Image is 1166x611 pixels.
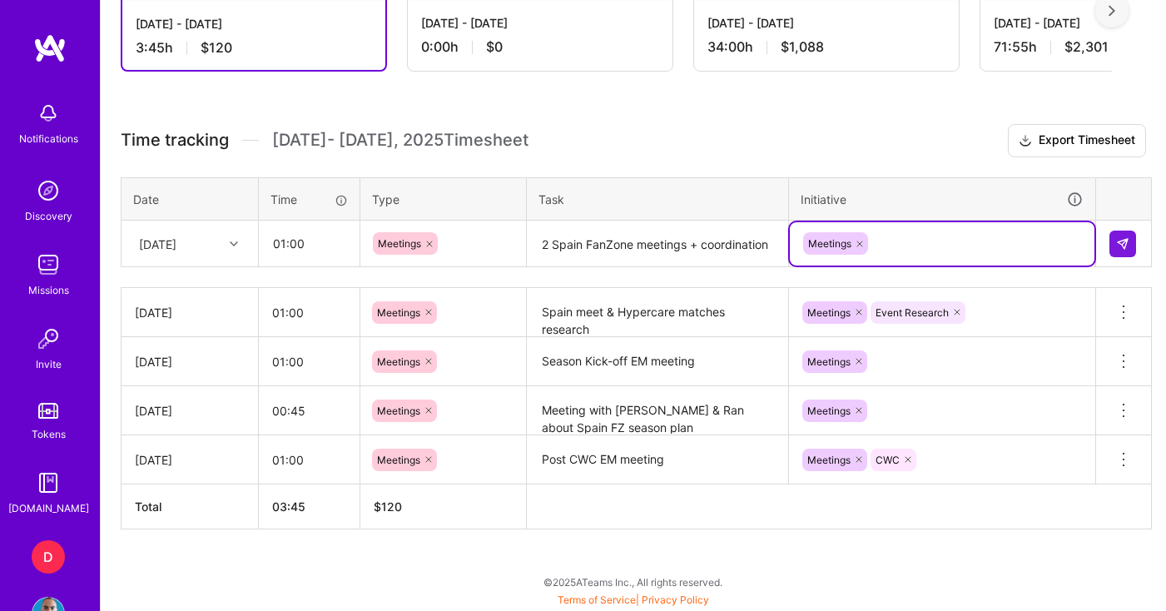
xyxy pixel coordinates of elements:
div: D [32,540,65,574]
a: Privacy Policy [642,594,709,606]
img: right [1109,5,1115,17]
input: HH:MM [259,291,360,335]
span: Meetings [377,405,420,417]
img: discovery [32,174,65,207]
div: © 2025 ATeams Inc., All rights reserved. [100,561,1166,603]
div: Time [270,191,348,208]
img: tokens [38,403,58,419]
div: [DATE] [135,451,245,469]
span: Meetings [808,237,851,250]
span: Meetings [807,355,851,368]
th: 03:45 [259,484,360,529]
div: Notifications [19,130,78,147]
div: Missions [28,281,69,299]
input: HH:MM [259,340,360,384]
img: Submit [1116,237,1129,251]
div: [DATE] - [DATE] [136,15,372,32]
div: [DATE] [135,353,245,370]
span: Meetings [377,454,420,466]
a: D [27,540,69,574]
span: $0 [486,38,503,56]
th: Date [122,177,259,221]
div: [DOMAIN_NAME] [8,499,89,517]
img: Invite [32,322,65,355]
i: icon Chevron [230,240,238,248]
input: HH:MM [260,221,359,266]
span: $1,088 [781,38,824,56]
span: Meetings [807,306,851,319]
div: 34:00 h [707,38,945,56]
img: logo [33,33,67,63]
div: [DATE] - [DATE] [421,14,659,32]
div: [DATE] [139,235,176,252]
textarea: Season Kick-off EM meeting [528,339,786,385]
div: Tokens [32,425,66,443]
div: [DATE] [135,304,245,321]
div: 0:00 h [421,38,659,56]
th: Type [360,177,527,221]
div: 3:45 h [136,39,372,57]
input: HH:MM [259,438,360,482]
div: [DATE] - [DATE] [707,14,945,32]
span: [DATE] - [DATE] , 2025 Timesheet [272,130,528,151]
span: $2,301 [1064,38,1109,56]
div: [DATE] [135,402,245,420]
textarea: Post CWC EM meeting [528,437,786,483]
textarea: Spain meet & Hypercare matches research [528,290,786,335]
i: icon Download [1019,132,1032,150]
div: null [1109,231,1138,257]
span: | [558,594,709,606]
img: guide book [32,466,65,499]
img: teamwork [32,248,65,281]
div: Initiative [801,190,1084,209]
input: HH:MM [259,389,360,433]
span: Meetings [807,454,851,466]
button: Export Timesheet [1008,124,1146,157]
span: Meetings [377,306,420,319]
th: Total [122,484,259,529]
span: Meetings [377,355,420,368]
textarea: Meeting with [PERSON_NAME] & Ran about Spain FZ season plan [528,388,786,434]
span: CWC [876,454,900,466]
th: Task [527,177,789,221]
span: Meetings [378,237,421,250]
span: Event Research [876,306,949,319]
img: bell [32,97,65,130]
span: Time tracking [121,130,229,151]
span: $ 120 [374,499,402,514]
div: Discovery [25,207,72,225]
span: $120 [201,39,232,57]
span: Meetings [807,405,851,417]
div: Invite [36,355,62,373]
textarea: 2 Spain FanZone meetings + coordination [528,222,786,266]
a: Terms of Service [558,594,636,606]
